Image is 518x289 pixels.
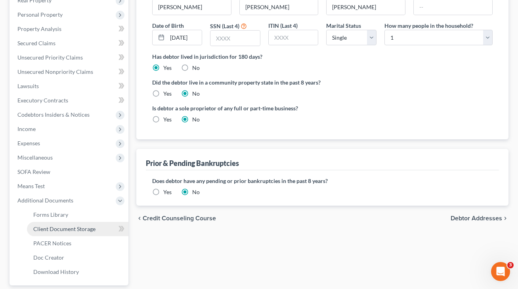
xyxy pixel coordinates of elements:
label: No [192,90,200,98]
i: chevron_right [502,215,508,222]
a: Client Document Storage [27,222,128,236]
input: XXXX [210,31,260,46]
label: ITIN (Last 4) [268,21,298,30]
label: Marital Status [326,21,361,30]
span: Means Test [17,183,45,189]
input: XXXX [269,30,318,45]
span: SOFA Review [17,168,50,175]
a: Property Analysis [11,22,128,36]
a: Secured Claims [11,36,128,50]
label: SSN (Last 4) [210,22,239,30]
a: PACER Notices [27,236,128,250]
span: Unsecured Nonpriority Claims [17,68,93,75]
span: Expenses [17,140,40,146]
button: chevron_left Credit Counseling Course [136,215,216,222]
span: Executory Contracts [17,97,68,104]
label: Yes [163,90,172,98]
a: Forms Library [27,208,128,222]
button: Debtor Addresses chevron_right [451,215,508,222]
a: Unsecured Nonpriority Claims [11,65,128,79]
label: How many people in the household? [384,21,473,30]
span: PACER Notices [33,240,71,247]
span: Credit Counseling Course [143,215,216,222]
span: Personal Property [17,11,63,18]
a: Lawsuits [11,79,128,93]
span: Lawsuits [17,83,39,89]
label: Yes [163,116,172,123]
input: MM/DD/YYYY [167,30,202,45]
span: Miscellaneous [17,154,53,161]
span: Unsecured Priority Claims [17,54,83,61]
label: Yes [163,64,172,72]
span: Debtor Addresses [451,215,502,222]
a: Executory Contracts [11,93,128,108]
label: Has debtor lived in jurisdiction for 180 days? [152,52,493,61]
i: chevron_left [136,215,143,222]
a: Doc Creator [27,250,128,265]
label: Date of Birth [152,21,184,30]
span: Additional Documents [17,197,73,204]
span: Doc Creator [33,254,64,261]
span: Income [17,125,36,132]
label: Is debtor a sole proprietor of any full or part-time business? [152,104,319,112]
label: Yes [163,188,172,196]
div: Prior & Pending Bankruptcies [146,158,239,168]
span: Client Document Storage [33,225,96,232]
span: Secured Claims [17,40,55,46]
label: Does debtor have any pending or prior bankruptcies in the past 8 years? [152,177,493,185]
a: SOFA Review [11,165,128,179]
label: No [192,64,200,72]
a: Unsecured Priority Claims [11,50,128,65]
span: Forms Library [33,211,68,218]
span: 3 [507,262,514,268]
iframe: Intercom live chat [491,262,510,281]
label: No [192,188,200,196]
span: Property Analysis [17,25,61,32]
a: Download History [27,265,128,279]
label: Did the debtor live in a community property state in the past 8 years? [152,78,493,87]
span: Download History [33,268,79,275]
span: Codebtors Insiders & Notices [17,111,90,118]
label: No [192,116,200,123]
